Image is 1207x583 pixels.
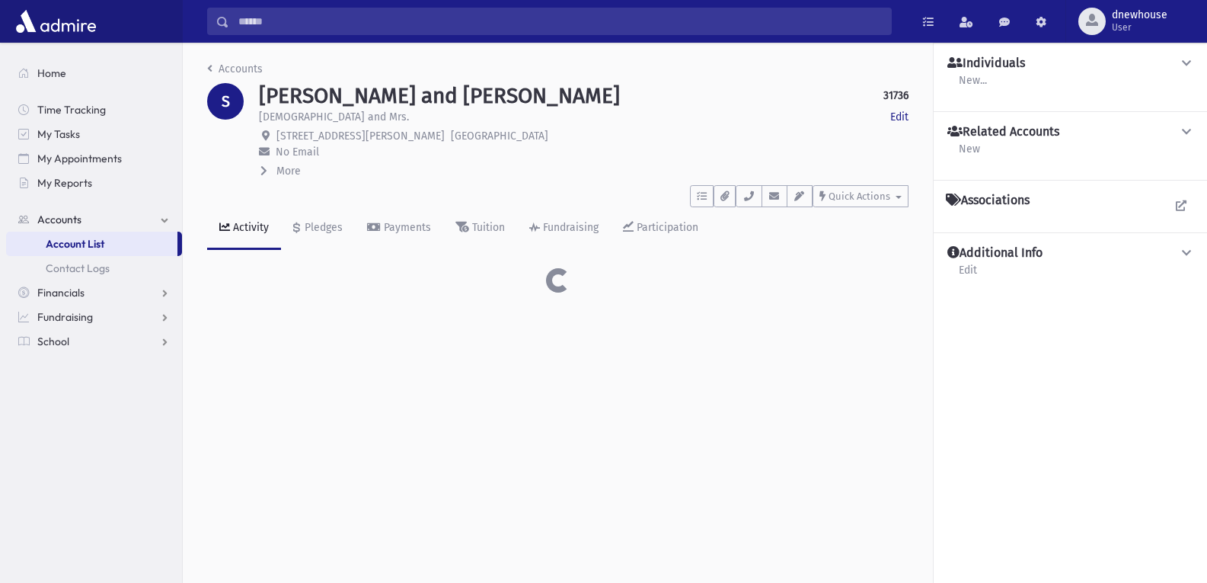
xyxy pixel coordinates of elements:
nav: breadcrumb [207,61,263,83]
span: Home [37,66,66,80]
a: My Tasks [6,122,182,146]
h4: Related Accounts [947,124,1059,140]
a: Payments [355,207,443,250]
button: Individuals [946,56,1195,72]
div: Fundraising [540,221,599,234]
a: Home [6,61,182,85]
a: Time Tracking [6,98,182,122]
span: No Email [276,146,319,159]
button: Additional Info [946,245,1195,261]
div: Activity [230,221,269,234]
input: Search [229,8,891,35]
div: Pledges [302,221,343,234]
span: Accounts [37,213,81,226]
a: My Appointments [6,146,182,171]
span: My Reports [37,176,92,190]
span: dnewhouse [1112,9,1167,21]
span: My Tasks [37,127,80,141]
div: Payments [381,221,431,234]
span: Financials [37,286,85,300]
div: Tuition [469,221,505,234]
span: My Appointments [37,152,122,165]
button: Quick Actions [813,185,908,207]
span: Fundraising [37,310,93,324]
a: Fundraising [6,305,182,329]
button: Related Accounts [946,124,1195,140]
div: S [207,83,244,120]
a: Financials [6,280,182,305]
span: Quick Actions [829,191,890,202]
span: Time Tracking [37,103,106,117]
a: Accounts [6,207,182,232]
a: Accounts [207,62,263,75]
strong: 31736 [883,88,908,104]
h4: Additional Info [947,245,1043,261]
a: New [958,140,981,168]
a: Participation [611,207,710,250]
a: Activity [207,207,281,250]
a: Edit [958,261,978,289]
a: Edit [890,109,908,125]
span: Contact Logs [46,261,110,275]
div: Participation [634,221,698,234]
h4: Associations [946,193,1030,208]
button: More [259,163,302,179]
a: Tuition [443,207,517,250]
span: More [276,165,301,178]
h4: Individuals [947,56,1025,72]
p: [DEMOGRAPHIC_DATA] and Mrs. [259,109,409,125]
span: School [37,335,69,348]
h1: [PERSON_NAME] and [PERSON_NAME] [259,83,620,109]
a: School [6,329,182,354]
a: Pledges [281,207,355,250]
span: User [1112,21,1167,34]
a: Contact Logs [6,256,182,280]
a: My Reports [6,171,182,195]
img: AdmirePro [12,6,100,37]
span: Account List [46,237,104,251]
a: Account List [6,232,177,256]
span: [STREET_ADDRESS][PERSON_NAME] [276,130,445,143]
span: [GEOGRAPHIC_DATA] [451,130,548,143]
a: New... [958,72,988,99]
a: Fundraising [517,207,611,250]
